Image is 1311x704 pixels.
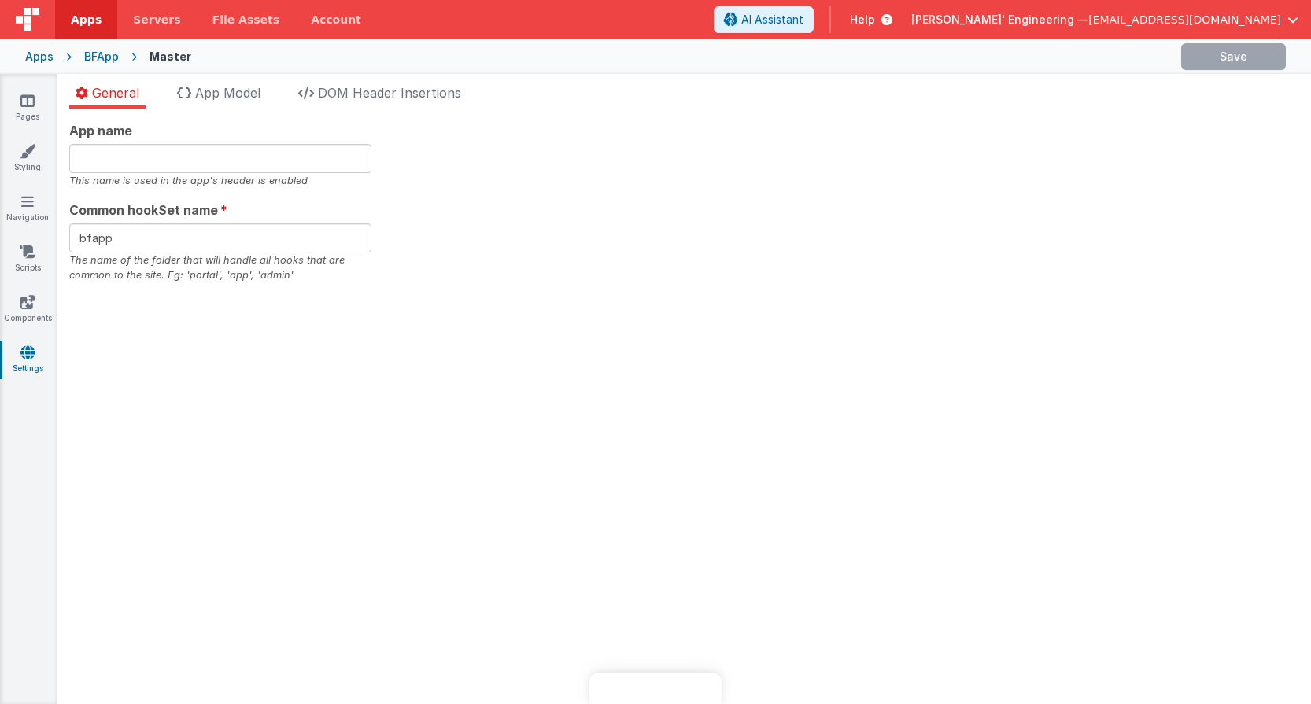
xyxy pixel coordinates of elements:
span: Apps [71,12,102,28]
span: App name [69,121,132,140]
span: AI Assistant [741,12,803,28]
span: DOM Header Insertions [318,85,461,101]
div: Apps [25,49,54,65]
div: Master [150,49,191,65]
span: [EMAIL_ADDRESS][DOMAIN_NAME] [1088,12,1281,28]
span: Servers [133,12,180,28]
div: BFApp [84,49,119,65]
span: Help [850,12,875,28]
button: Save [1181,43,1286,70]
button: AI Assistant [714,6,814,33]
span: App Model [195,85,260,101]
span: Common hookSet name [69,201,218,219]
span: File Assets [212,12,280,28]
div: The name of the folder that will handle all hooks that are common to the site. Eg: 'portal', 'app... [69,252,371,282]
div: This name is used in the app's header is enabled [69,173,371,188]
span: [PERSON_NAME]' Engineering — [911,12,1088,28]
button: [PERSON_NAME]' Engineering — [EMAIL_ADDRESS][DOMAIN_NAME] [911,12,1298,28]
span: General [92,85,139,101]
